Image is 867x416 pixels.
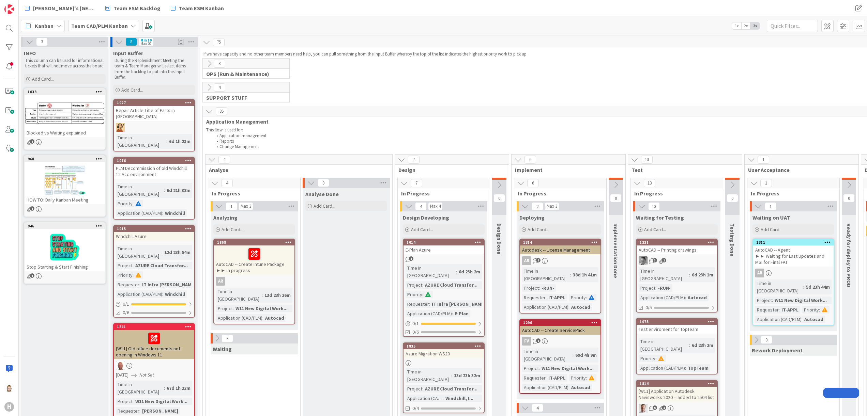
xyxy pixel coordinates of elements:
[685,294,686,301] span: :
[637,319,717,334] div: 1075Test enviroment for TopTeam
[214,277,294,286] div: AR
[411,226,433,233] span: Add Card...
[133,200,134,207] span: :
[116,209,162,217] div: Application (CAD/PLM)
[528,226,549,233] span: Add Card...
[25,223,105,229] div: 946
[163,209,187,217] div: Windchill
[117,324,194,329] div: 1341
[429,300,430,308] span: :
[140,42,151,45] div: Max 20
[179,4,224,12] span: Team ESM Kanban
[452,372,482,379] div: 13d 23h 32m
[114,100,194,106] div: 1927
[404,349,484,358] div: Azure Migration WS20
[139,407,140,415] span: :
[655,284,656,292] span: :
[741,22,750,29] span: 2x
[546,294,547,301] span: :
[116,371,128,379] span: [DATE]
[116,200,133,207] div: Priority
[689,271,690,278] span: :
[214,83,225,92] span: 4
[689,341,690,349] span: :
[25,58,104,69] p: This column can be used for informational tickets that will not move across the board
[522,348,573,363] div: Time in [GEOGRAPHIC_DATA]
[134,262,189,269] div: AZURE Cloud Transfor...
[214,60,225,68] span: 3
[30,273,34,278] span: 1
[519,239,601,314] a: 1314Autodesk -- License ManagementARTime in [GEOGRAPHIC_DATA]:38d 1h 41mProject:-RUN-Requester:IT...
[803,283,804,291] span: :
[263,291,292,299] div: 13d 23h 26m
[114,324,194,330] div: 1341
[165,384,192,392] div: 67d 1h 22m
[404,343,484,358] div: 1835Azure Migration WS20
[732,22,741,29] span: 1x
[209,166,384,173] span: Analyse
[21,2,99,14] a: [PERSON_NAME]'s [GEOGRAPHIC_DATA]
[637,319,717,325] div: 1075
[753,239,834,267] div: 1311AutoCAD -- Agent ►► Waiting for Last Updates and MSI for Final FAT
[214,245,294,275] div: AutoCAD -- Create Intune Package ►► In progress
[33,4,95,12] span: [PERSON_NAME]'s [GEOGRAPHIC_DATA]
[30,139,34,144] span: 1
[404,239,484,245] div: 1014
[520,320,600,335] div: 1296AutoCAD -- Create ServicePack
[221,179,233,187] span: 4
[540,365,595,372] div: W11 New Digital Work...
[520,245,600,254] div: Autodesk -- License Management
[4,383,14,393] img: Rv
[216,314,262,322] div: Application (CAD/PLM)
[114,226,194,232] div: 1015
[569,303,592,311] div: Autocad
[773,297,828,304] div: W11 New Digital Work...
[637,404,717,413] div: BO
[133,262,134,269] span: :
[645,304,652,311] span: 0/5
[25,89,105,95] div: 1033
[412,329,419,336] span: 0/6
[756,240,834,245] div: 1311
[30,206,34,211] span: 1
[539,365,540,372] span: :
[213,239,295,324] a: 1868AutoCAD -- Create Intune Package ►► In progressARTime in [GEOGRAPHIC_DATA]:13d 23h 26mProject...
[639,267,689,282] div: Time in [GEOGRAPHIC_DATA]
[408,156,420,164] span: 7
[114,158,194,164] div: 1076
[637,239,717,254] div: 1331AutoCAD -- Printing drawings
[116,361,125,370] img: RK
[520,337,600,346] div: FV
[71,22,128,29] b: Team CAD/PLM Kanban
[653,258,657,262] span: 3
[452,310,453,317] span: :
[404,343,484,349] div: 1835
[398,166,500,173] span: Design
[755,269,764,277] div: AR
[116,398,133,405] div: Project
[165,187,192,194] div: 6d 21h 38m
[569,374,586,382] div: Priority
[116,134,166,149] div: Time in [GEOGRAPHIC_DATA]
[167,138,192,145] div: 6d 1h 23m
[318,179,329,187] span: 0
[520,239,600,245] div: 1314
[116,271,133,279] div: Priority
[637,239,717,245] div: 1331
[411,179,422,187] span: 7
[24,88,106,150] a: 1033Blocked vs Waiting explained
[760,179,772,187] span: 1
[753,239,834,245] div: 1311
[802,306,819,314] div: Priority
[406,385,422,393] div: Project
[213,38,225,46] span: 75
[539,284,540,292] span: :
[423,281,479,289] div: AZURE Cloud Transfor...
[755,279,803,294] div: Time in [GEOGRAPHIC_DATA]
[636,318,718,374] a: 1075Test enviroment for TopTeamTime in [GEOGRAPHIC_DATA]:6d 23h 2mPriority:Application (CAD/PLM):...
[639,294,685,301] div: Application (CAD/PLM)
[404,239,484,254] div: 1014E-Plan Azure
[568,303,569,311] span: :
[653,405,657,410] span: 6
[520,326,600,335] div: AutoCAD -- Create ServicePack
